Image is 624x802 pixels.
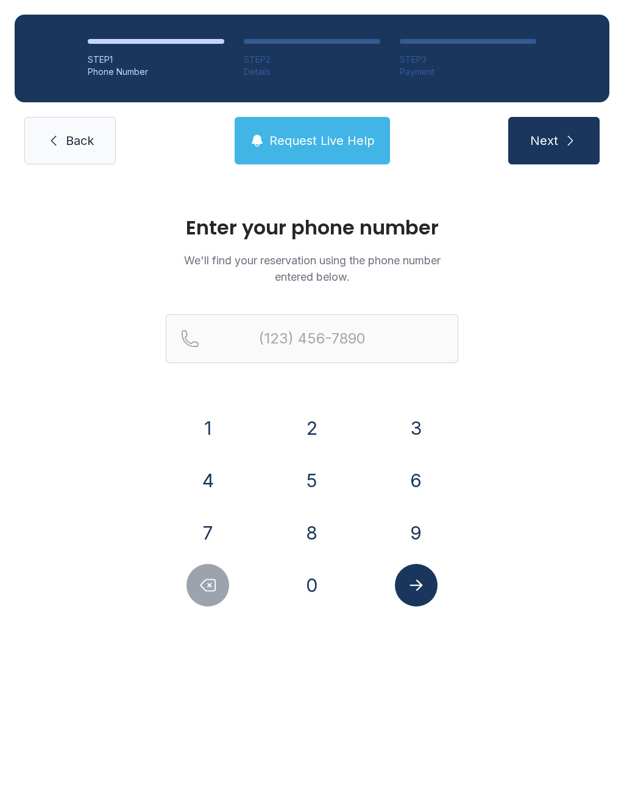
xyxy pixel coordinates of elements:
[186,459,229,502] button: 4
[395,564,438,607] button: Submit lookup form
[291,459,333,502] button: 5
[66,132,94,149] span: Back
[400,66,536,78] div: Payment
[269,132,375,149] span: Request Live Help
[186,564,229,607] button: Delete number
[530,132,558,149] span: Next
[186,512,229,554] button: 7
[291,564,333,607] button: 0
[166,314,458,363] input: Reservation phone number
[244,54,380,66] div: STEP 2
[395,407,438,449] button: 3
[88,54,224,66] div: STEP 1
[395,459,438,502] button: 6
[186,407,229,449] button: 1
[166,218,458,237] h1: Enter your phone number
[291,407,333,449] button: 2
[88,66,224,78] div: Phone Number
[291,512,333,554] button: 8
[244,66,380,78] div: Details
[395,512,438,554] button: 9
[400,54,536,66] div: STEP 3
[166,252,458,285] p: We'll find your reservation using the phone number entered below.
